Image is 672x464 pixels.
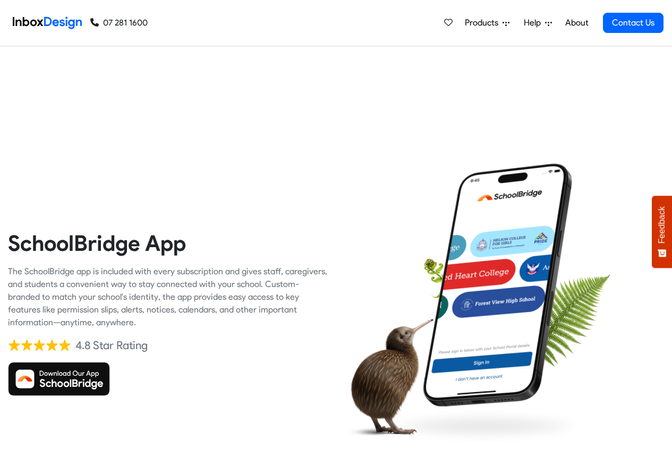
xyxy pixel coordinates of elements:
[461,12,514,33] a: Products
[657,206,667,243] span: Feedback
[520,12,556,33] a: Help
[8,265,328,329] div: The SchoolBridge app is included with every subscription and gives staff, caregivers, and student...
[75,338,148,353] div: 4.8 Star Rating
[652,196,672,268] button: Feedback - Show survey
[8,362,110,396] img: Download SchoolBridge App
[8,230,328,257] heading: SchoolBridge App
[412,163,584,408] img: phone.png
[524,16,545,29] span: Help
[562,12,591,33] a: About
[385,404,585,448] img: shadow.png
[90,16,148,29] a: 07 281 1600
[465,16,503,29] span: Products
[603,13,664,33] a: Contact Us
[344,319,434,441] img: kiwi_bird.png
